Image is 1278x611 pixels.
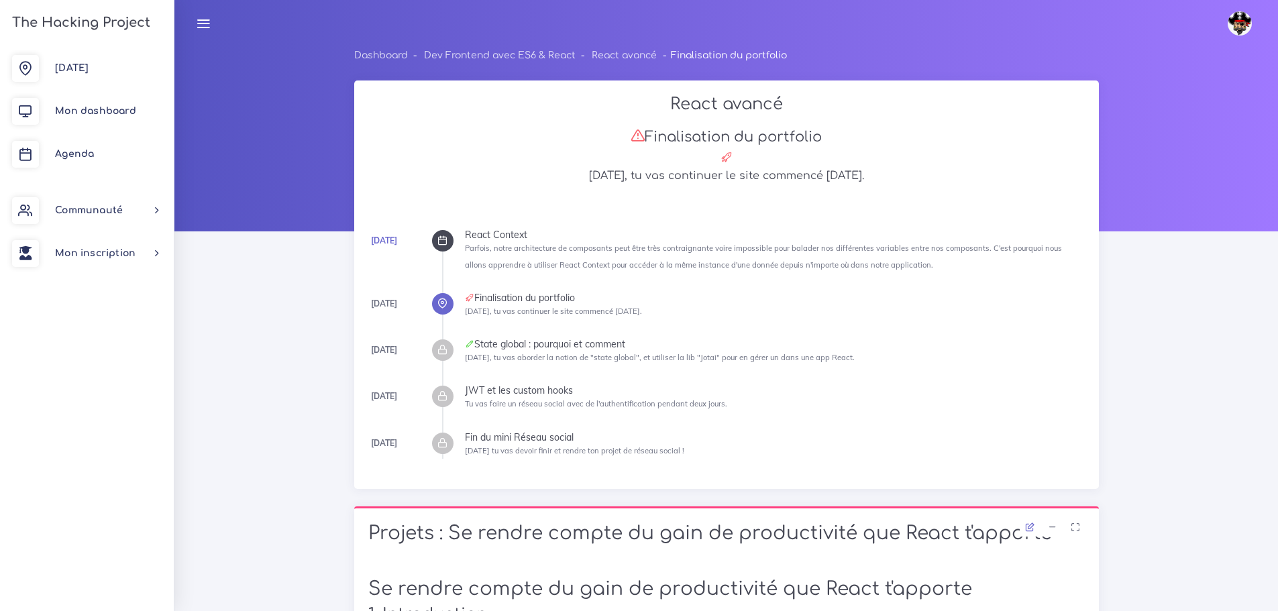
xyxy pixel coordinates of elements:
h2: React avancé [368,95,1085,114]
div: [DATE] [371,436,397,451]
h5: [DATE], tu vas continuer le site commencé [DATE]. [368,170,1085,182]
div: JWT et les custom hooks [465,386,1085,395]
small: Tu vas faire un réseau social avec de l'authentification pendant deux jours. [465,399,727,408]
a: Dev Frontend avec ES6 & React [424,50,576,60]
i: Corrections cette journée là [465,339,474,349]
span: Agenda [55,149,94,159]
span: Mon inscription [55,248,136,258]
a: Dashboard [354,50,408,60]
h3: Finalisation du portfolio [368,128,1085,146]
div: State global : pourquoi et comment [465,339,1085,349]
i: Attention : nous n'avons pas encore reçu ton projet aujourd'hui. N'oublie pas de le soumettre en ... [631,128,645,142]
span: Communauté [55,205,123,215]
small: [DATE] tu vas devoir finir et rendre ton projet de réseau social ! [465,446,684,455]
h3: The Hacking Project [8,15,150,30]
img: avatar [1228,11,1252,36]
div: [DATE] [371,389,397,404]
span: [DATE] [55,63,89,73]
a: [DATE] [371,235,397,245]
div: React Context [465,230,1085,239]
small: Parfois, notre architecture de composants peut être très contraignante voire impossible pour bala... [465,243,1062,270]
h1: Projets : Se rendre compte du gain de productivité que React t'apporte [368,522,1085,545]
small: [DATE], tu vas aborder la notion de "state global", et utiliser la lib "Jotai" pour en gérer un d... [465,353,855,362]
div: [DATE] [371,343,397,357]
h1: Se rendre compte du gain de productivité que React t'apporte [368,578,1085,601]
a: React avancé [592,50,657,60]
li: Finalisation du portfolio [657,47,786,64]
i: Projet à rendre ce jour-là [721,151,733,163]
div: [DATE] [371,296,397,311]
small: [DATE], tu vas continuer le site commencé [DATE]. [465,307,642,316]
div: Fin du mini Réseau social [465,433,1085,442]
div: Finalisation du portfolio [465,293,1085,302]
i: Projet à rendre ce jour-là [465,293,474,302]
span: Mon dashboard [55,106,136,116]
